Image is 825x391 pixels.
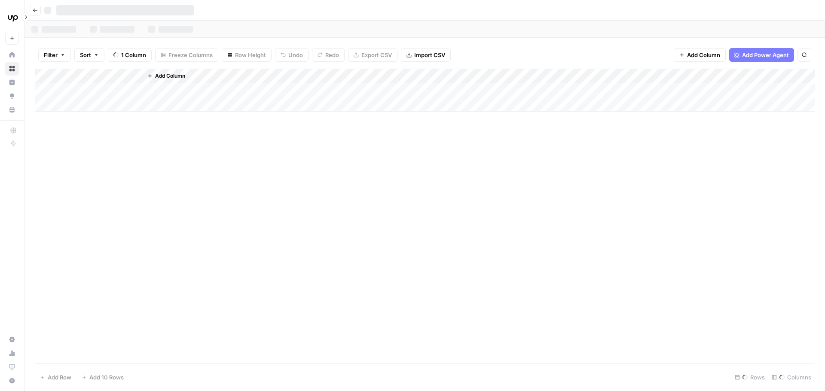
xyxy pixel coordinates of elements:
a: Opportunities [5,89,19,103]
a: Insights [5,76,19,89]
button: Export CSV [348,48,397,62]
span: Freeze Columns [168,51,213,59]
button: Sort [74,48,104,62]
button: Redo [312,48,345,62]
a: Usage [5,346,19,360]
span: Add 10 Rows [89,373,124,382]
a: Your Data [5,103,19,117]
a: Learning Hub [5,360,19,374]
span: Redo [325,51,339,59]
button: Workspace: Upwork [5,7,19,28]
div: Columns [768,370,815,384]
button: Add Column [144,70,189,82]
button: Row Height [222,48,272,62]
span: Add Column [687,51,720,59]
span: Export CSV [361,51,392,59]
button: Add 10 Rows [76,370,129,384]
button: Add Row [35,370,76,384]
button: Freeze Columns [155,48,218,62]
span: Add Row [48,373,71,382]
a: Settings [5,333,19,346]
a: Home [5,48,19,62]
span: 1 Column [121,51,146,59]
span: Row Height [235,51,266,59]
button: Help + Support [5,374,19,388]
img: Upwork Logo [5,10,21,25]
span: Import CSV [414,51,445,59]
button: 1 Column [108,48,152,62]
button: Import CSV [401,48,451,62]
span: Sort [80,51,91,59]
button: Add Column [674,48,726,62]
span: Add Power Agent [742,51,789,59]
span: Undo [288,51,303,59]
span: Filter [44,51,58,59]
div: Rows [731,370,768,384]
button: Undo [275,48,309,62]
button: Add Power Agent [729,48,794,62]
span: Add Column [155,72,185,80]
button: Filter [38,48,71,62]
a: Browse [5,62,19,76]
